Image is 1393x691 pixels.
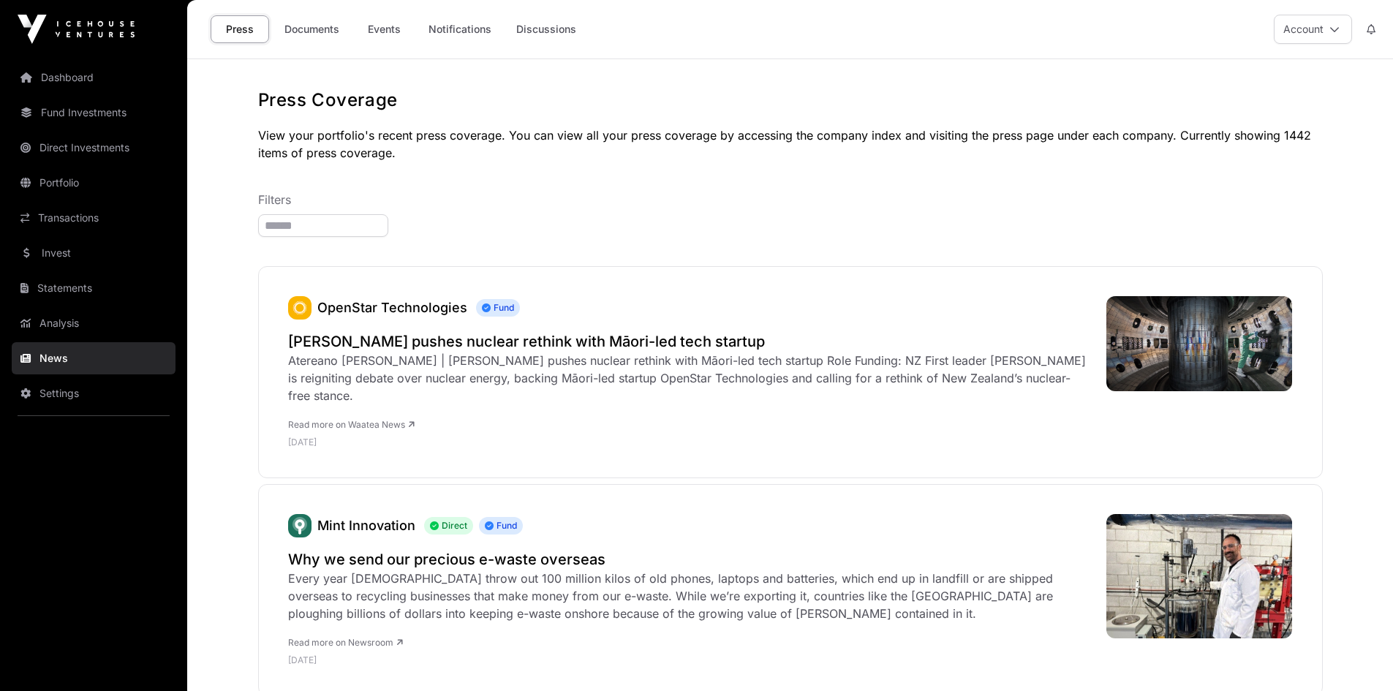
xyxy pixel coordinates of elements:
[1274,15,1352,44] button: Account
[317,300,467,315] a: OpenStar Technologies
[424,517,473,535] span: Direct
[288,419,415,430] a: Read more on Waatea News
[12,237,175,269] a: Invest
[12,342,175,374] a: News
[317,518,415,533] a: Mint Innovation
[258,191,1323,208] p: Filters
[288,570,1092,622] div: Every year [DEMOGRAPHIC_DATA] throw out 100 million kilos of old phones, laptops and batteries, w...
[288,514,312,537] img: Mint.svg
[12,167,175,199] a: Portfolio
[258,88,1323,112] h1: Press Coverage
[288,437,1092,448] p: [DATE]
[12,97,175,129] a: Fund Investments
[419,15,501,43] a: Notifications
[12,132,175,164] a: Direct Investments
[288,654,1092,666] p: [DATE]
[12,377,175,409] a: Settings
[12,307,175,339] a: Analysis
[275,15,349,43] a: Documents
[479,517,523,535] span: Fund
[288,352,1092,404] div: Atereano [PERSON_NAME] | [PERSON_NAME] pushes nuclear rethink with Māori-led tech startup Role Fu...
[258,127,1323,162] p: View your portfolio's recent press coverage. You can view all your press coverage by accessing th...
[1320,621,1393,691] iframe: Chat Widget
[288,296,312,320] img: OpenStar.svg
[355,15,413,43] a: Events
[18,15,135,44] img: Icehouse Ventures Logo
[211,15,269,43] a: Press
[288,331,1092,352] a: [PERSON_NAME] pushes nuclear rethink with Māori-led tech startup
[1106,514,1293,638] img: thumbnail_IMG_0015-e1756688335121.jpg
[476,299,520,317] span: Fund
[507,15,586,43] a: Discussions
[288,549,1092,570] a: Why we send our precious e-waste overseas
[288,296,312,320] a: OpenStar Technologies
[288,637,403,648] a: Read more on Newsroom
[288,514,312,537] a: Mint Innovation
[12,61,175,94] a: Dashboard
[1106,296,1293,391] img: Winston-Peters-pushes-nuclear-rethink-with-Maori-led-tech-startup.jpg
[12,202,175,234] a: Transactions
[12,272,175,304] a: Statements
